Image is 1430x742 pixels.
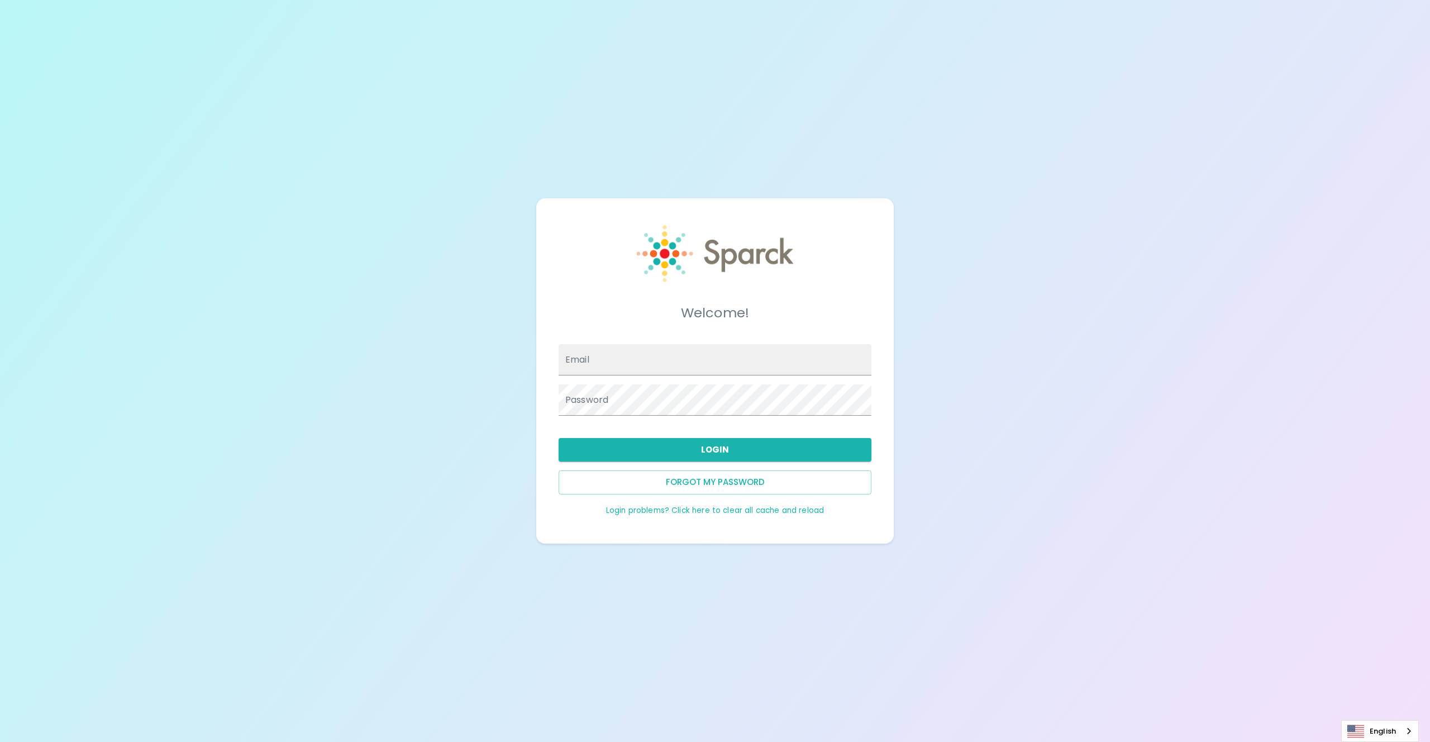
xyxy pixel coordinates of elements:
[559,438,871,462] button: Login
[1342,721,1418,741] a: English
[1341,720,1419,742] aside: Language selected: English
[637,225,793,282] img: Sparck logo
[606,505,824,516] a: Login problems? Click here to clear all cache and reload
[559,304,871,322] h5: Welcome!
[559,470,871,494] button: Forgot my password
[1341,720,1419,742] div: Language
